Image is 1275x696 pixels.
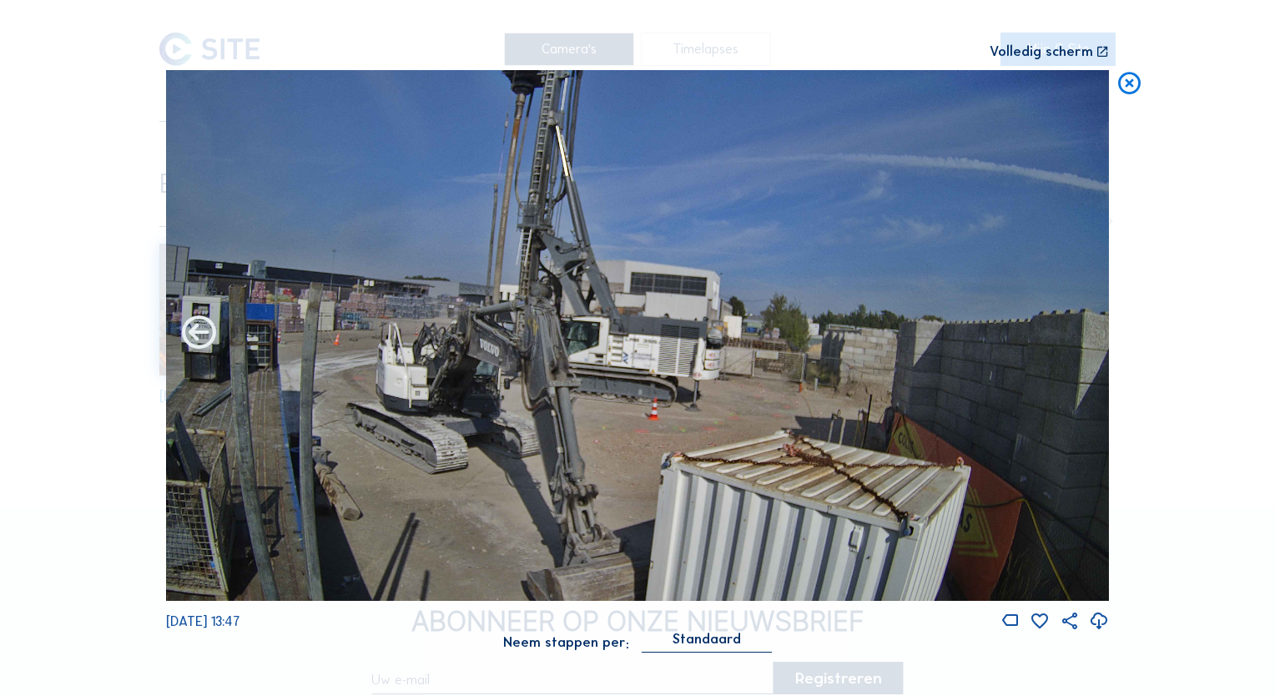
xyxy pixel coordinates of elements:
[166,613,239,629] span: [DATE] 13:47
[673,632,741,647] div: Standaard
[179,314,219,355] i: Forward
[503,636,629,649] div: Neem stappen per:
[166,70,1109,601] img: Image
[642,632,772,651] div: Standaard
[990,45,1093,59] div: Volledig scherm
